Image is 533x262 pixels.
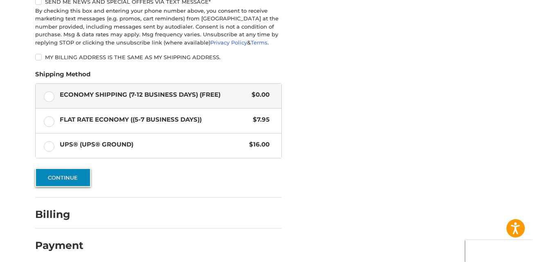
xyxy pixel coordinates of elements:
h2: Payment [35,239,83,252]
span: $16.00 [245,140,270,149]
div: By checking this box and entering your phone number above, you consent to receive marketing text ... [35,7,282,47]
label: My billing address is the same as my shipping address. [35,54,282,60]
span: $0.00 [247,90,270,100]
span: $7.95 [249,115,270,124]
span: Economy Shipping (7-12 Business Days) (Free) [60,90,248,100]
legend: Shipping Method [35,70,90,83]
span: UPS® (UPS® Ground) [60,140,245,149]
iframe: Google Customer Reviews [466,240,533,262]
a: Privacy Policy [210,39,247,46]
h2: Billing [35,208,83,221]
span: Flat Rate Economy ((5-7 Business Days)) [60,115,249,124]
button: Continue [35,168,91,187]
a: Terms [251,39,268,46]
